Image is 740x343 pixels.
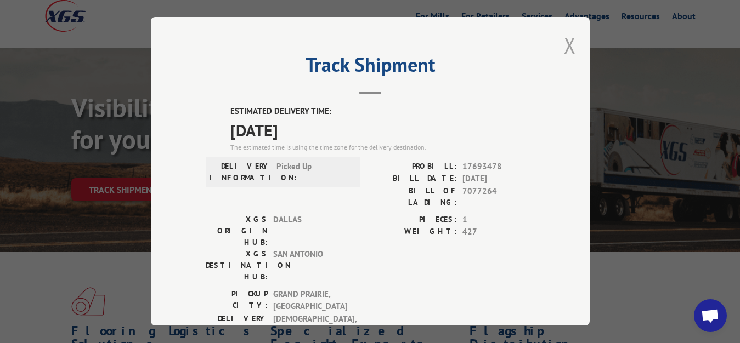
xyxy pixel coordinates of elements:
[273,313,347,338] span: [DEMOGRAPHIC_DATA] , [GEOGRAPHIC_DATA]
[462,214,535,226] span: 1
[230,118,535,142] span: [DATE]
[370,226,457,238] label: WEIGHT:
[370,161,457,173] label: PROBILL:
[694,299,727,332] div: Open chat
[462,185,535,208] span: 7077264
[370,173,457,185] label: BILL DATE:
[206,248,268,283] label: XGS DESTINATION HUB:
[273,214,347,248] span: DALLAS
[206,57,535,78] h2: Track Shipment
[230,142,535,152] div: The estimated time is using the time zone for the delivery destination.
[276,161,351,184] span: Picked Up
[462,173,535,185] span: [DATE]
[273,288,347,313] span: GRAND PRAIRIE , [GEOGRAPHIC_DATA]
[564,31,576,60] button: Close modal
[370,214,457,226] label: PIECES:
[209,161,271,184] label: DELIVERY INFORMATION:
[462,226,535,238] span: 427
[462,161,535,173] span: 17693478
[206,288,268,313] label: PICKUP CITY:
[230,105,535,118] label: ESTIMATED DELIVERY TIME:
[370,185,457,208] label: BILL OF LADING:
[206,214,268,248] label: XGS ORIGIN HUB:
[273,248,347,283] span: SAN ANTONIO
[206,313,268,338] label: DELIVERY CITY:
